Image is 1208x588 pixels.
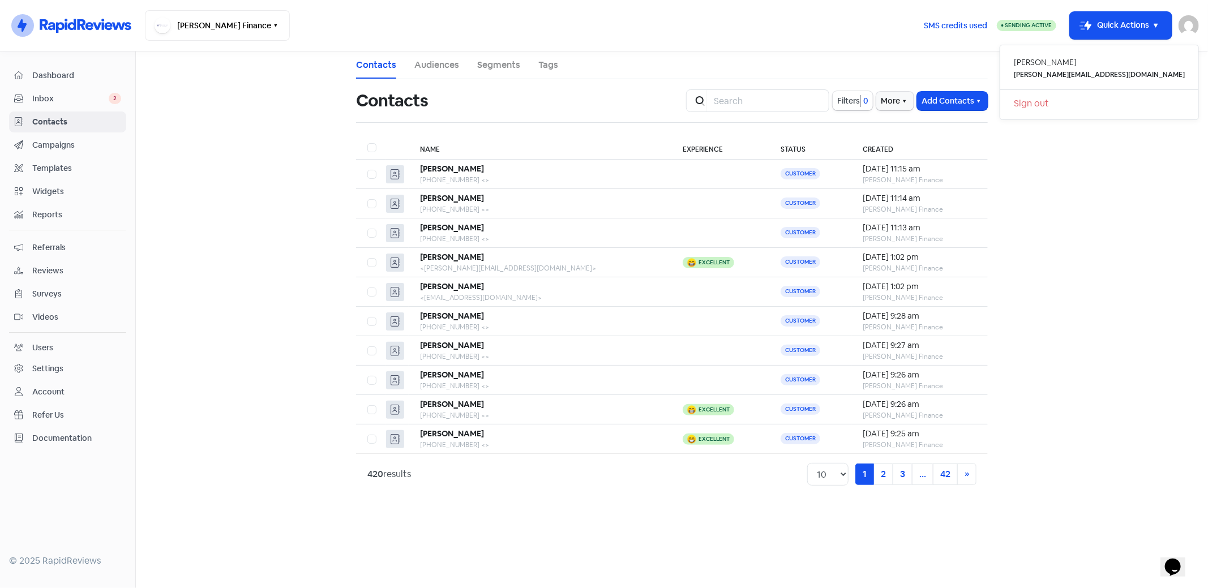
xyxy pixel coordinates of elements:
[914,19,997,31] a: SMS credits used
[9,204,126,225] a: Reports
[32,116,121,128] span: Contacts
[924,20,987,32] span: SMS credits used
[9,284,126,304] a: Surveys
[1014,57,1185,68] div: [PERSON_NAME]
[863,163,976,175] div: [DATE] 11:15 am
[145,10,290,41] button: [PERSON_NAME] Finance
[781,286,820,297] span: Customer
[873,463,893,485] a: 2
[9,237,126,258] a: Referrals
[32,409,121,421] span: Refer Us
[477,58,520,72] a: Segments
[9,260,126,281] a: Reviews
[420,370,484,380] b: [PERSON_NAME]
[863,263,976,273] div: [PERSON_NAME] Finance
[9,358,126,379] a: Settings
[781,433,820,444] span: Customer
[420,175,660,185] div: [PHONE_NUMBER] <>
[420,410,660,420] div: [PHONE_NUMBER] <>
[409,136,671,160] th: Name
[863,440,976,450] div: [PERSON_NAME] Finance
[32,93,109,105] span: Inbox
[861,95,868,107] span: 0
[965,468,969,480] span: »
[781,198,820,209] span: Customer
[420,193,484,203] b: [PERSON_NAME]
[781,256,820,268] span: Customer
[9,405,126,426] a: Refer Us
[420,204,660,214] div: [PHONE_NUMBER] <>
[699,260,730,265] div: Excellent
[876,92,914,110] button: More
[863,192,976,204] div: [DATE] 11:14 am
[933,463,958,485] a: 42
[863,222,976,234] div: [DATE] 11:13 am
[781,315,820,327] span: Customer
[912,463,933,485] a: ...
[32,386,65,398] div: Account
[9,181,126,202] a: Widgets
[917,92,988,110] button: Add Contacts
[863,293,976,303] div: [PERSON_NAME] Finance
[32,311,121,323] span: Videos
[420,263,660,273] div: <[PERSON_NAME][EMAIL_ADDRESS][DOMAIN_NAME]>
[671,136,769,160] th: Experience
[420,252,484,262] b: [PERSON_NAME]
[32,432,121,444] span: Documentation
[863,369,976,381] div: [DATE] 9:26 am
[32,162,121,174] span: Templates
[699,407,730,413] div: Excellent
[863,398,976,410] div: [DATE] 9:26 am
[420,234,660,244] div: [PHONE_NUMBER] <>
[32,288,121,300] span: Surveys
[9,554,126,568] div: © 2025 RapidReviews
[699,436,730,442] div: Excellent
[1014,70,1185,80] small: [PERSON_NAME][EMAIL_ADDRESS][DOMAIN_NAME]
[32,363,63,375] div: Settings
[957,463,976,485] a: Next
[32,242,121,254] span: Referrals
[9,307,126,328] a: Videos
[420,322,660,332] div: [PHONE_NUMBER] <>
[863,381,976,391] div: [PERSON_NAME] Finance
[420,340,484,350] b: [PERSON_NAME]
[367,468,383,480] strong: 420
[1160,543,1197,577] iframe: chat widget
[32,186,121,198] span: Widgets
[781,404,820,415] span: Customer
[420,311,484,321] b: [PERSON_NAME]
[420,222,484,233] b: [PERSON_NAME]
[707,89,829,112] input: Search
[863,251,976,263] div: [DATE] 1:02 pm
[420,440,660,450] div: [PHONE_NUMBER] <>
[109,93,121,104] span: 2
[9,65,126,86] a: Dashboard
[420,281,484,291] b: [PERSON_NAME]
[863,340,976,351] div: [DATE] 9:27 am
[420,293,660,303] div: <[EMAIL_ADDRESS][DOMAIN_NAME]>
[9,158,126,179] a: Templates
[781,227,820,238] span: Customer
[420,164,484,174] b: [PERSON_NAME]
[9,135,126,156] a: Campaigns
[32,342,53,354] div: Users
[837,95,860,107] span: Filters
[9,88,126,109] a: Inbox 2
[9,111,126,132] a: Contacts
[32,70,121,81] span: Dashboard
[356,58,396,72] a: Contacts
[781,374,820,385] span: Customer
[863,410,976,420] div: [PERSON_NAME] Finance
[863,234,976,244] div: [PERSON_NAME] Finance
[420,399,484,409] b: [PERSON_NAME]
[855,463,874,485] a: 1
[863,351,976,362] div: [PERSON_NAME] Finance
[781,168,820,179] span: Customer
[420,381,660,391] div: [PHONE_NUMBER] <>
[997,19,1056,32] a: Sending Active
[420,351,660,362] div: [PHONE_NUMBER] <>
[1179,15,1199,36] img: User
[538,58,558,72] a: Tags
[863,310,976,322] div: [DATE] 9:28 am
[9,428,126,449] a: Documentation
